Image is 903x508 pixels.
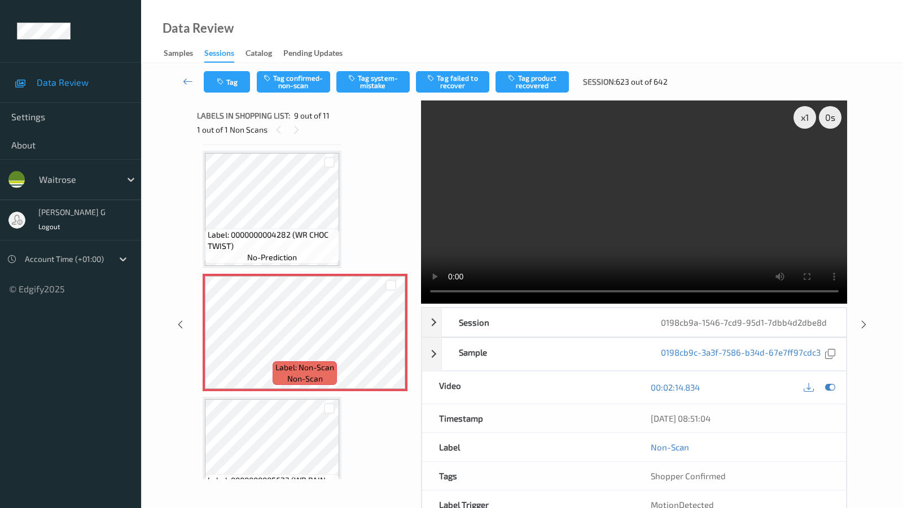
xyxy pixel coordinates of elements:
[661,347,821,362] a: 0198cb9c-3a3f-7586-b34d-67e7ff97cdc3
[247,252,297,263] span: no-prediction
[204,46,246,63] a: Sessions
[197,110,290,121] span: Labels in shopping list:
[496,71,569,93] button: Tag product recovered
[204,71,250,93] button: Tag
[257,71,330,93] button: Tag confirmed-non-scan
[204,47,234,63] div: Sessions
[416,71,489,93] button: Tag failed to recover
[294,110,330,121] span: 9 out of 11
[197,122,413,137] div: 1 out of 1 Non Scans
[442,338,644,370] div: Sample
[651,471,726,481] span: Shopper Confirmed
[422,338,847,371] div: Sample0198cb9c-3a3f-7586-b34d-67e7ff97cdc3
[819,106,841,129] div: 0 s
[164,47,193,62] div: Samples
[208,229,336,252] span: Label: 0000000004282 (WR CHOC TWIST)
[583,76,616,87] span: Session:
[651,441,689,453] a: Non-Scan
[422,462,634,490] div: Tags
[794,106,816,129] div: x 1
[287,373,323,384] span: non-scan
[616,76,668,87] span: 623 out of 642
[275,362,334,373] span: Label: Non-Scan
[163,23,234,34] div: Data Review
[283,47,343,62] div: Pending Updates
[283,46,354,62] a: Pending Updates
[246,46,283,62] a: Catalog
[651,413,829,424] div: [DATE] 08:51:04
[246,47,272,62] div: Catalog
[208,475,336,497] span: Label: 0000000005623 (WR PAIN AUX RAISINS)
[442,308,644,336] div: Session
[422,308,847,337] div: Session0198cb9a-1546-7cd9-95d1-7dbb4d2dbe8d
[422,433,634,461] div: Label
[422,371,634,404] div: Video
[164,46,204,62] a: Samples
[644,308,846,336] div: 0198cb9a-1546-7cd9-95d1-7dbb4d2dbe8d
[651,382,700,393] a: 00:02:14.834
[336,71,410,93] button: Tag system-mistake
[422,404,634,432] div: Timestamp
